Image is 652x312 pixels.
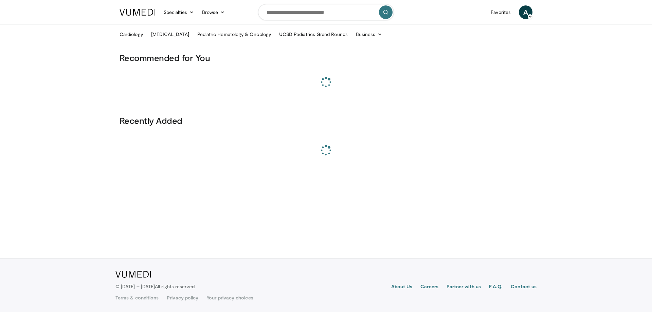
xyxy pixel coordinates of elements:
a: Careers [420,283,438,291]
a: [MEDICAL_DATA] [147,27,193,41]
a: Cardiology [115,27,147,41]
a: A [519,5,532,19]
a: Partner with us [447,283,481,291]
a: Business [352,27,386,41]
input: Search topics, interventions [258,4,394,20]
a: Contact us [511,283,537,291]
a: Privacy policy [167,294,198,301]
h3: Recently Added [120,115,532,126]
h3: Recommended for You [120,52,532,63]
span: All rights reserved [155,283,195,289]
img: VuMedi Logo [115,271,151,278]
a: UCSD Pediatrics Grand Rounds [275,27,352,41]
a: Favorites [487,5,515,19]
a: Browse [198,5,229,19]
a: Specialties [160,5,198,19]
img: VuMedi Logo [120,9,156,16]
p: © [DATE] – [DATE] [115,283,195,290]
a: Terms & conditions [115,294,159,301]
a: F.A.Q. [489,283,503,291]
a: Pediatric Hematology & Oncology [193,27,275,41]
a: Your privacy choices [206,294,253,301]
a: About Us [391,283,413,291]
